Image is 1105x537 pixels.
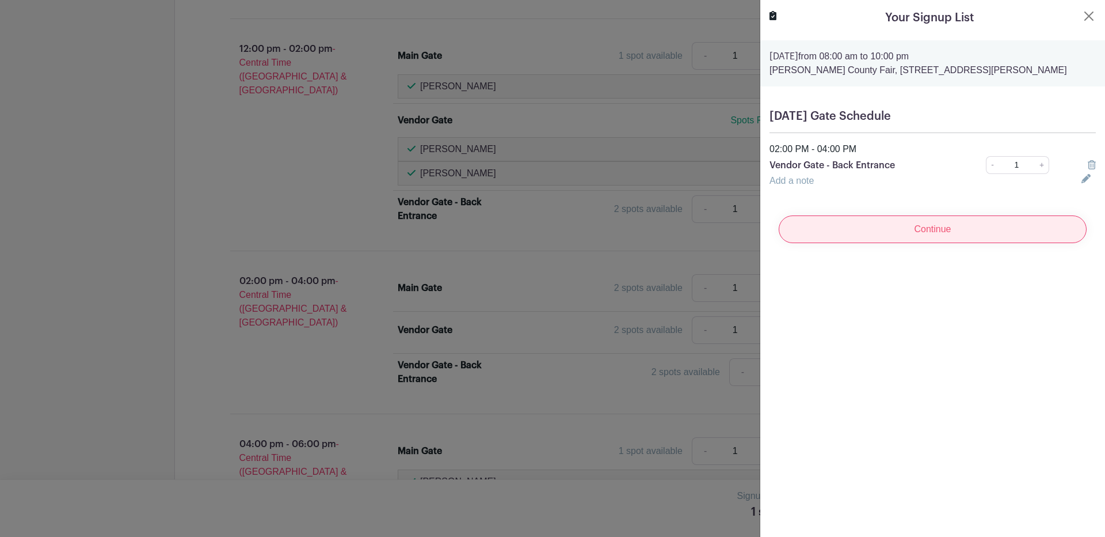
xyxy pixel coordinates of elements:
[763,142,1103,156] div: 02:00 PM - 04:00 PM
[769,52,798,61] strong: [DATE]
[769,176,814,186] a: Add a note
[779,215,1087,243] input: Continue
[986,156,999,174] a: -
[1035,156,1049,174] a: +
[769,158,954,172] p: Vendor Gate - Back Entrance
[885,9,974,27] h5: Your Signup List
[769,63,1096,77] p: [PERSON_NAME] County Fair, [STREET_ADDRESS][PERSON_NAME]
[769,109,1096,123] h5: [DATE] Gate Schedule
[769,50,1096,63] p: from 08:00 am to 10:00 pm
[1082,9,1096,23] button: Close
